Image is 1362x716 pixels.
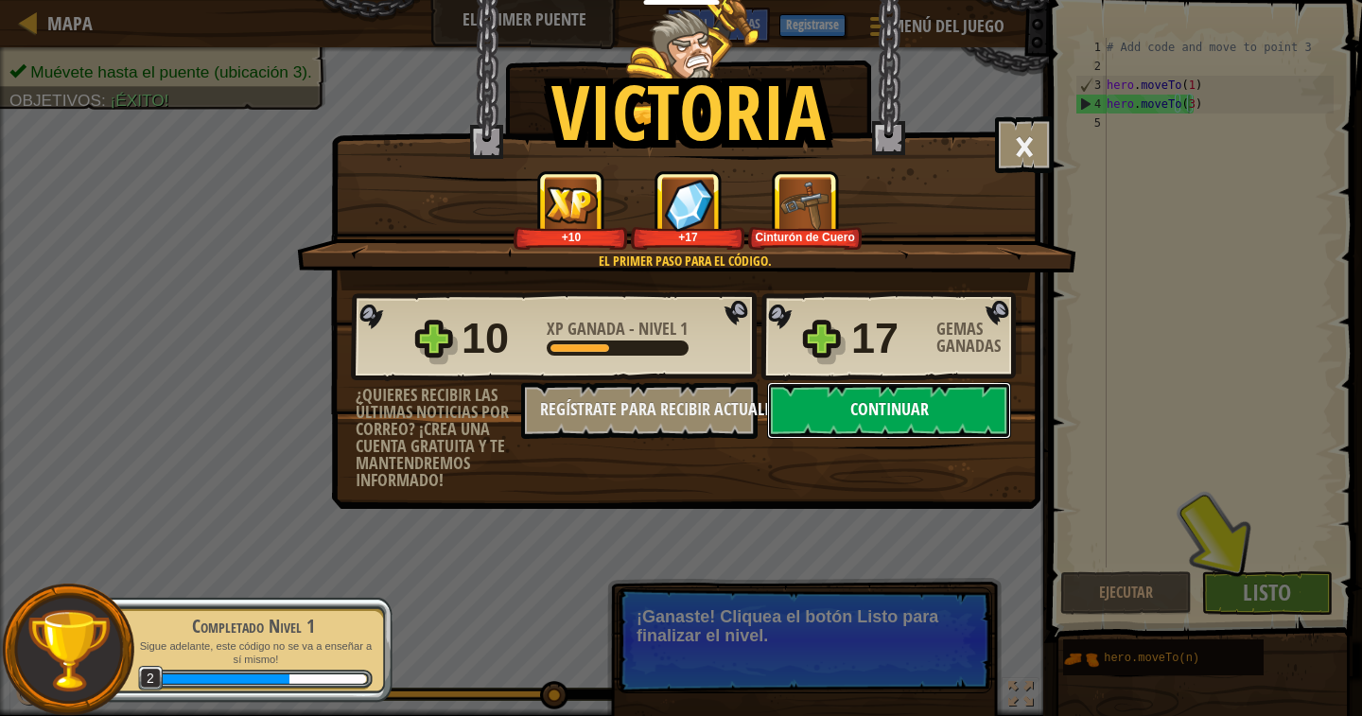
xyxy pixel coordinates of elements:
img: XP Ganada [545,186,598,223]
div: +17 [635,230,742,244]
h1: Victoria [551,70,826,153]
div: +10 [517,230,624,244]
span: 2 [138,666,164,691]
span: 1 [680,317,688,341]
div: Cinturón de Cuero [752,230,859,244]
img: Gemas Ganadas [664,179,713,231]
img: Objeto Nuevo [779,179,831,231]
button: Regístrate para recibir actualizaciones [521,382,758,439]
img: trophy.png [26,607,112,693]
span: Nivel [635,317,680,341]
div: Completado Nivel 1 [134,613,373,639]
div: Gemas Ganadas [936,321,1021,355]
button: × [995,116,1054,173]
div: El primer paso para el código. [387,252,984,271]
p: Sigue adelante, este código no se va a enseñar a sí mismo! [134,639,373,667]
div: 10 [462,308,535,369]
span: XP Ganada [547,317,629,341]
button: Continuar [767,382,1011,439]
div: - [547,321,688,338]
div: 17 [851,308,925,369]
div: ¿Quieres recibir las últimas noticias por correo? ¡Crea una cuenta gratuita y te mantendremos inf... [356,387,521,489]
